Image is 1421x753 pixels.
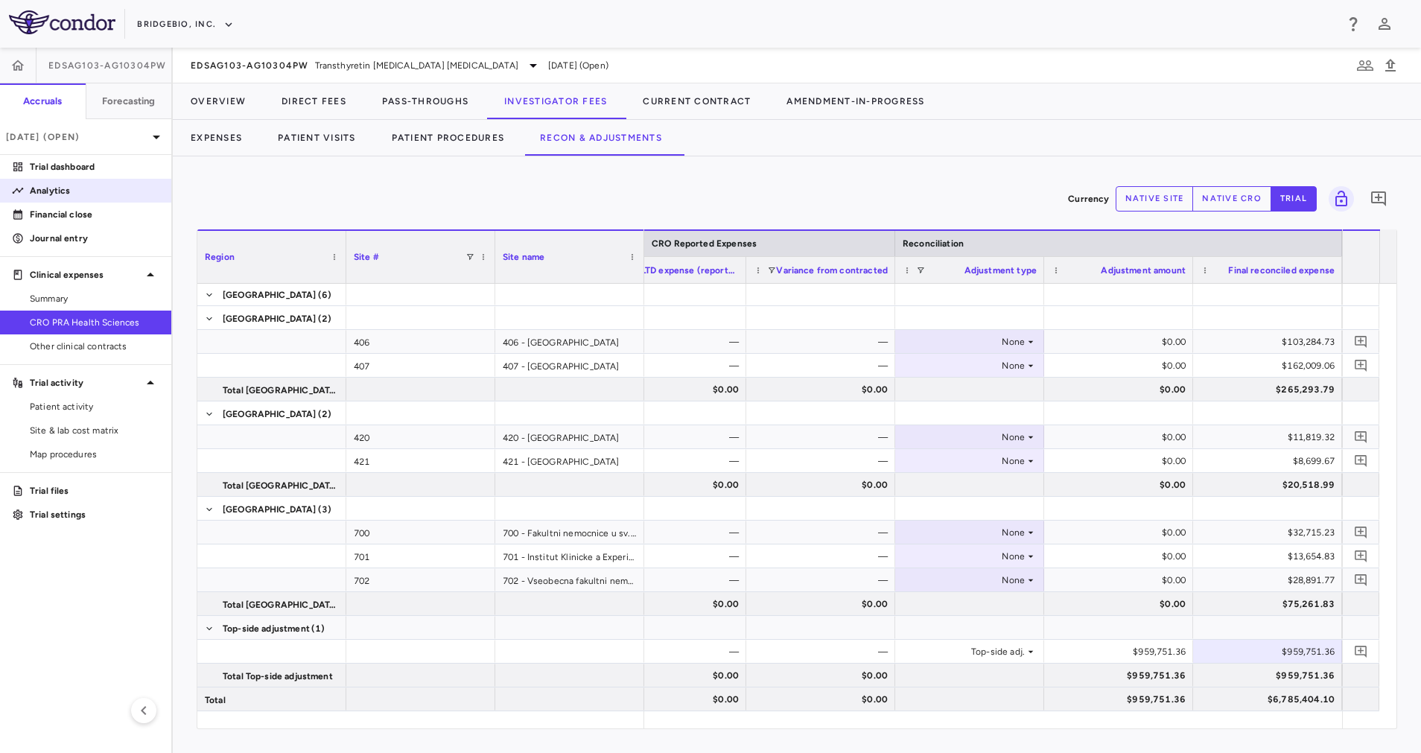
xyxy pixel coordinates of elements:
div: $11,819.32 [1207,425,1335,449]
svg: Add comment [1354,334,1368,349]
div: — [611,640,739,664]
span: Map procedures [30,448,159,461]
h6: Forecasting [102,95,156,108]
div: $8,699.67 [1207,449,1335,473]
div: $0.00 [760,592,888,616]
span: Site & lab cost matrix [30,424,159,437]
div: None [909,330,1025,354]
p: Analytics [30,184,159,197]
div: None [909,521,1025,544]
button: Add comment [1351,451,1371,471]
button: Patient Visits [260,120,374,156]
span: Total [GEOGRAPHIC_DATA] [223,474,337,498]
div: $28,891.77 [1207,568,1335,592]
div: 702 [346,568,495,591]
div: — [760,425,888,449]
div: $959,751.36 [1058,664,1186,687]
button: Expenses [173,120,260,156]
span: (1) [311,617,325,641]
button: native site [1116,186,1194,212]
button: Add comment [1351,427,1371,447]
span: Lock grid [1323,186,1354,212]
span: Total [GEOGRAPHIC_DATA] [223,593,337,617]
button: trial [1271,186,1317,212]
div: — [611,568,739,592]
div: $0.00 [611,592,739,616]
span: [GEOGRAPHIC_DATA] [223,498,317,521]
div: $265,293.79 [1207,378,1335,401]
span: CRO PRA Health Sciences [30,316,159,329]
div: — [760,354,888,378]
span: Patient activity [30,400,159,413]
div: $0.00 [1058,354,1186,378]
div: $162,009.06 [1207,354,1335,378]
div: $6,785,404.10 [1207,687,1335,711]
svg: Add comment [1370,190,1387,208]
span: Region [205,252,235,262]
div: — [611,354,739,378]
button: Investigator Fees [486,83,625,119]
div: $0.00 [1058,592,1186,616]
div: Top-side adj. [909,640,1025,664]
button: Overview [173,83,264,119]
div: $0.00 [1058,473,1186,497]
div: 421 - [GEOGRAPHIC_DATA] [495,449,644,472]
div: $0.00 [760,473,888,497]
div: — [611,425,739,449]
div: 701 [346,544,495,568]
button: Add comment [1351,331,1371,352]
div: — [760,330,888,354]
div: 702 - Vseobecna fakultni nemocnice v [GEOGRAPHIC_DATA] ([GEOGRAPHIC_DATA]). Interni klinika kardi... [495,568,644,591]
svg: Add comment [1354,358,1368,372]
span: [DATE] (Open) [548,59,608,72]
p: Trial dashboard [30,160,159,174]
span: Transthyretin [MEDICAL_DATA] [MEDICAL_DATA] [315,59,518,72]
span: Summary [30,292,159,305]
svg: Add comment [1354,525,1368,539]
span: Site # [354,252,379,262]
div: $13,654.83 [1207,544,1335,568]
p: Trial settings [30,508,159,521]
div: $0.00 [611,687,739,711]
div: $959,751.36 [1207,664,1335,687]
div: — [760,640,888,664]
button: Add comment [1351,570,1371,590]
h6: Accruals [23,95,62,108]
button: Pass-Throughs [364,83,486,119]
div: — [611,449,739,473]
div: $0.00 [611,664,739,687]
div: None [909,425,1025,449]
div: $959,751.36 [1058,687,1186,711]
svg: Add comment [1354,430,1368,444]
p: Financial close [30,208,159,221]
div: — [760,521,888,544]
div: 700 [346,521,495,544]
div: None [909,568,1025,592]
span: Reconciliation [903,238,964,249]
span: (2) [318,307,331,331]
div: 701 - Institut Klinicke a Experimentalni Mediciny (IKEM) Klinika kardiologie [495,544,644,568]
div: — [760,568,888,592]
span: Adjustment type [964,265,1037,276]
span: (6) [318,283,331,307]
span: Site name [503,252,544,262]
span: CRO Reported Expenses [652,238,757,249]
span: Total [205,688,226,712]
button: Add comment [1351,522,1371,542]
div: — [611,521,739,544]
div: 700 - Fakultni nemocnice u sv. [PERSON_NAME] (FNUSA), 1. Interni kardioangiologicka klinika [495,521,644,544]
span: (2) [318,402,331,426]
span: Other clinical contracts [30,340,159,353]
span: [GEOGRAPHIC_DATA] [223,307,317,331]
div: $0.00 [611,473,739,497]
div: $0.00 [760,687,888,711]
div: 420 - [GEOGRAPHIC_DATA] [495,425,644,448]
button: native cro [1192,186,1271,212]
span: [GEOGRAPHIC_DATA] [223,402,317,426]
div: 407 - [GEOGRAPHIC_DATA] [495,354,644,377]
span: Adjustment amount [1101,265,1186,276]
button: Direct Fees [264,83,364,119]
div: — [760,544,888,568]
svg: Add comment [1354,573,1368,587]
p: Currency [1068,192,1109,206]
